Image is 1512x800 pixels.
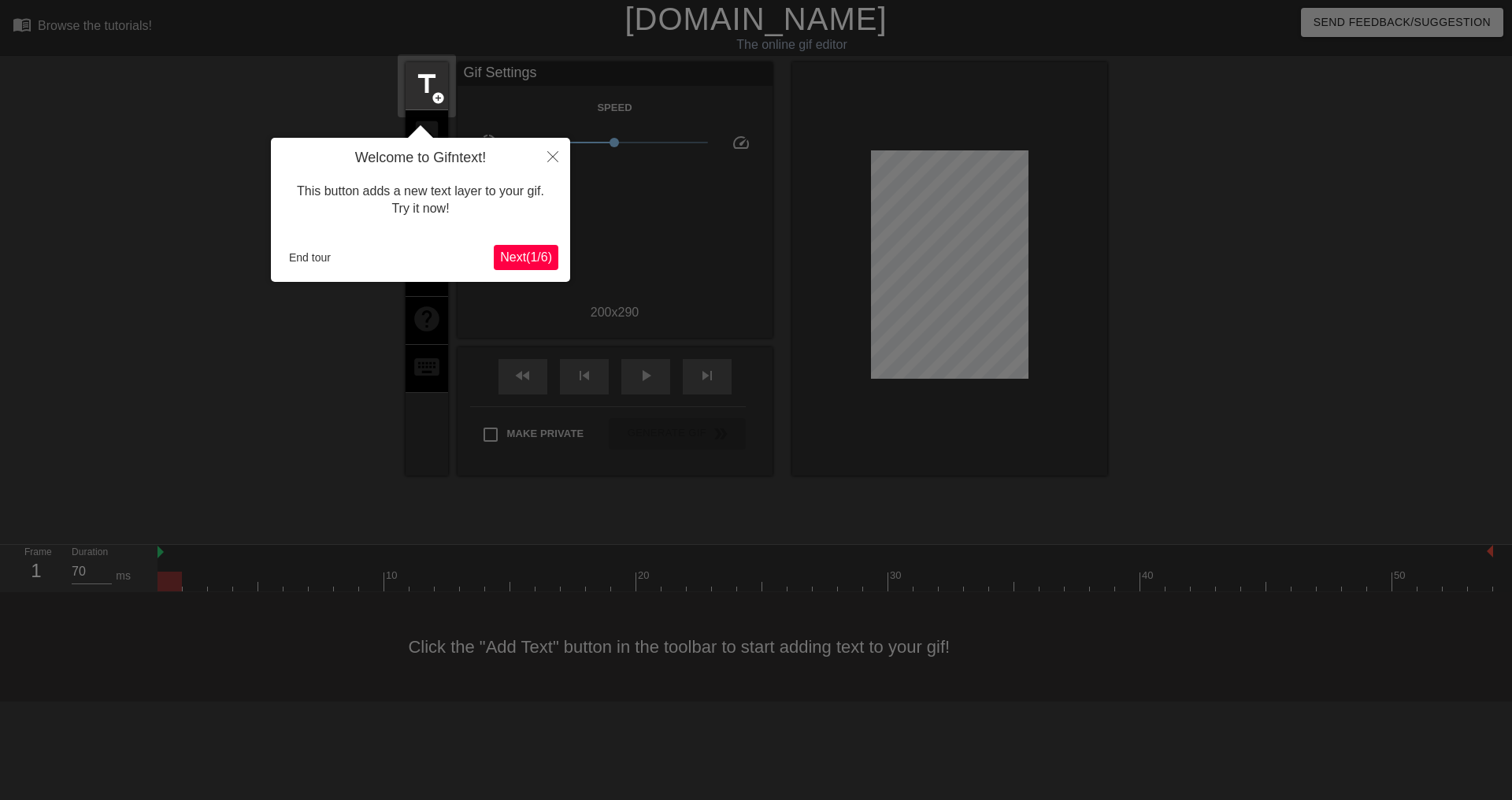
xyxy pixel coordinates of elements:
button: Next [494,245,558,270]
button: End tour [283,246,337,269]
span: Next ( 1 / 6 ) [500,250,552,264]
h4: Welcome to Gifntext! [283,150,558,167]
div: This button adds a new text layer to your gif. Try it now! [283,167,558,234]
button: Close [535,138,570,174]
